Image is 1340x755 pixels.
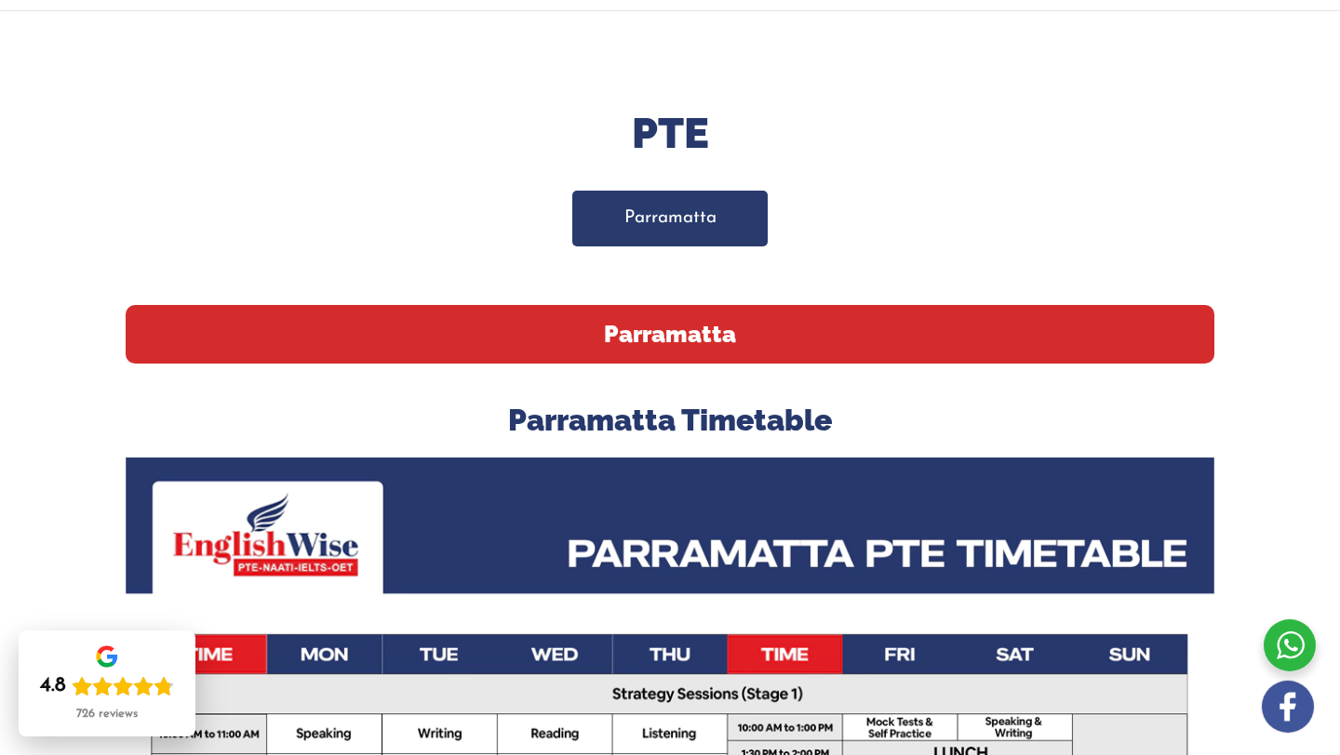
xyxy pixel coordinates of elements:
h3: Parramatta Timetable [126,401,1214,440]
h2: Parramatta [126,305,1214,364]
a: Parramatta [572,191,769,245]
div: 726 reviews [76,707,138,722]
div: 4.8 [40,673,66,699]
div: Rating: 4.8 out of 5 [40,673,174,699]
img: white-facebook.png [1262,681,1314,733]
h1: PTE [126,104,1214,163]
